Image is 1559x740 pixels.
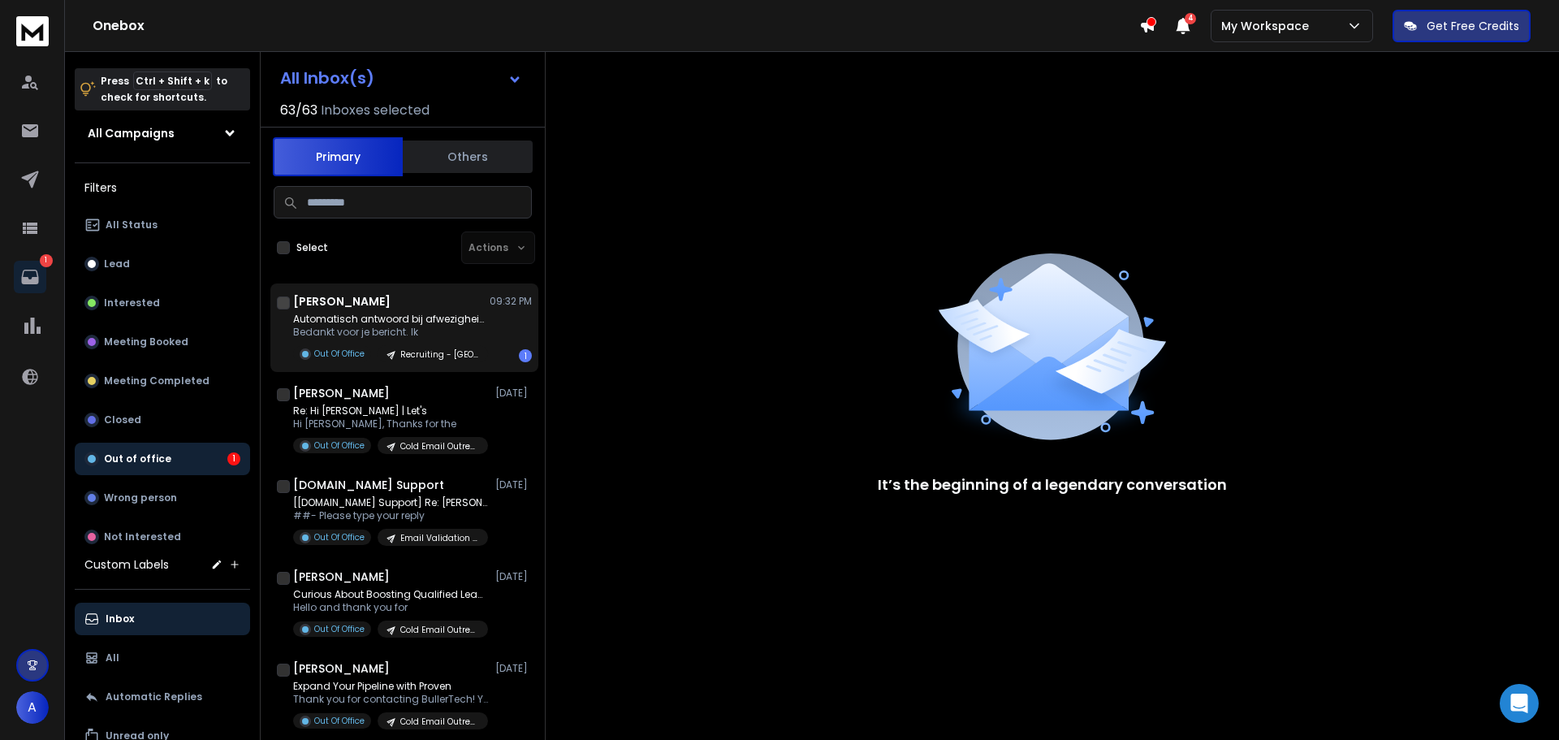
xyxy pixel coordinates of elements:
[1427,18,1519,34] p: Get Free Credits
[101,73,227,106] p: Press to check for shortcuts.
[14,261,46,293] a: 1
[1221,18,1315,34] p: My Workspace
[400,440,478,452] p: Cold Email Outreach | 10x Freelancing
[75,603,250,635] button: Inbox
[104,452,171,465] p: Out of office
[314,348,365,360] p: Out Of Office
[293,569,390,585] h1: [PERSON_NAME]
[314,439,365,452] p: Out Of Office
[227,452,240,465] div: 1
[400,624,478,636] p: Cold Email Outreach | 10x Freelancing
[75,209,250,241] button: All Status
[490,295,532,308] p: 09:32 PM
[104,413,141,426] p: Closed
[104,530,181,543] p: Not Interested
[75,404,250,436] button: Closed
[93,16,1139,36] h1: Onebox
[293,693,488,706] p: Thank you for contacting BullerTech! You
[75,642,250,674] button: All
[495,387,532,400] p: [DATE]
[75,248,250,280] button: Lead
[84,556,169,573] h3: Custom Labels
[16,691,49,724] button: A
[75,681,250,713] button: Automatic Replies
[273,137,403,176] button: Primary
[104,296,160,309] p: Interested
[293,660,390,677] h1: [PERSON_NAME]
[293,601,488,614] p: Hello and thank you for
[75,176,250,199] h3: Filters
[403,139,533,175] button: Others
[293,405,488,418] p: Re: Hi [PERSON_NAME] | Let's
[75,521,250,553] button: Not Interested
[104,374,209,387] p: Meeting Completed
[293,588,488,601] p: Curious About Boosting Qualified Leads?
[75,117,250,149] button: All Campaigns
[1393,10,1531,42] button: Get Free Credits
[293,509,488,522] p: ##- Please type your reply
[293,680,488,693] p: Expand Your Pipeline with Proven
[321,101,430,120] h3: Inboxes selected
[1500,684,1539,723] div: Open Intercom Messenger
[495,478,532,491] p: [DATE]
[314,623,365,635] p: Out Of Office
[293,385,390,401] h1: [PERSON_NAME]
[280,101,317,120] span: 63 / 63
[106,219,158,232] p: All Status
[878,474,1227,496] p: It’s the beginning of a legendary conversation
[75,326,250,358] button: Meeting Booked
[75,482,250,514] button: Wrong person
[75,287,250,319] button: Interested
[314,715,365,727] p: Out Of Office
[133,71,212,90] span: Ctrl + Shift + k
[104,257,130,270] p: Lead
[1185,13,1196,24] span: 4
[106,690,202,703] p: Automatic Replies
[314,531,365,543] p: Out Of Office
[519,349,532,362] div: 1
[267,62,535,94] button: All Inbox(s)
[293,496,488,509] p: [[DOMAIN_NAME] Support] Re: [PERSON_NAME] |
[400,348,478,361] p: Recruiting - [GEOGRAPHIC_DATA] 1st tier
[104,491,177,504] p: Wrong person
[296,241,328,254] label: Select
[293,477,444,493] h1: [DOMAIN_NAME] Support
[293,313,488,326] p: Automatisch antwoord bij afwezigheid: Quick
[293,418,488,431] p: Hi [PERSON_NAME], Thanks for the
[75,443,250,475] button: Out of office1
[495,570,532,583] p: [DATE]
[280,70,374,86] h1: All Inbox(s)
[495,662,532,675] p: [DATE]
[40,254,53,267] p: 1
[16,16,49,46] img: logo
[88,125,175,141] h1: All Campaigns
[293,326,488,339] p: Bedankt voor je bericht. Ik
[400,716,478,728] p: Cold Email Outreach | 10x Freelancing
[293,293,391,309] h1: [PERSON_NAME]
[75,365,250,397] button: Meeting Completed
[104,335,188,348] p: Meeting Booked
[400,532,478,544] p: Email Validation Campaign
[106,651,119,664] p: All
[106,612,134,625] p: Inbox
